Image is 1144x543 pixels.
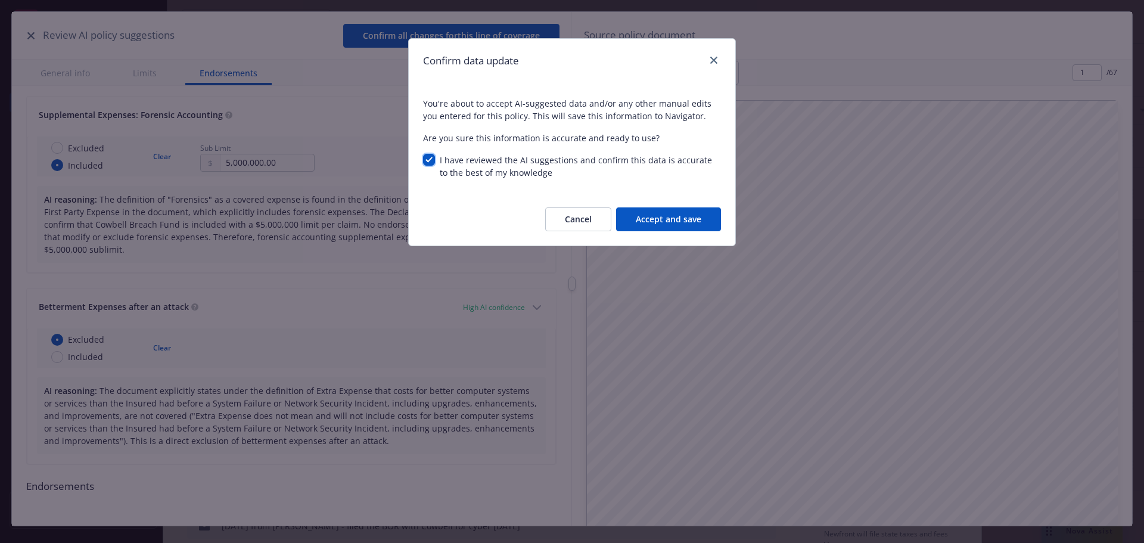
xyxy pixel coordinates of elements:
[423,97,721,122] span: You're about to accept AI-suggested data and/or any other manual edits you entered for this polic...
[707,53,721,67] a: close
[545,207,611,231] button: Cancel
[423,132,721,144] span: Are you sure this information is accurate and ready to use?
[616,207,721,231] button: Accept and save
[423,53,519,69] h1: Confirm data update
[440,154,712,178] span: I have reviewed the AI suggestions and confirm this data is accurate to the best of my knowledge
